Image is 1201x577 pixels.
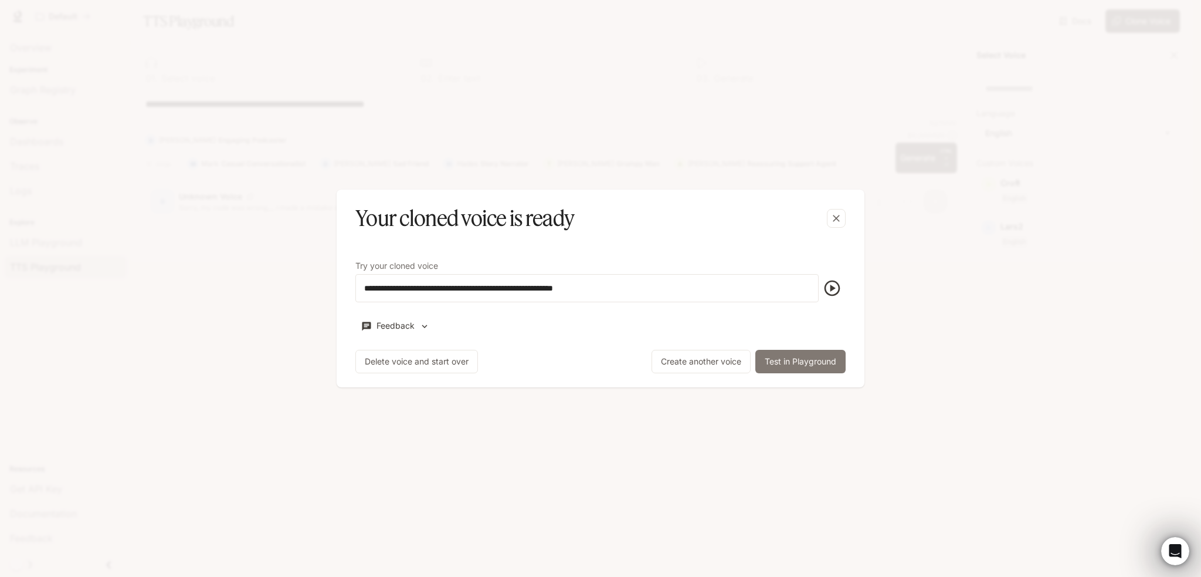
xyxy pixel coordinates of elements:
[1161,537,1189,565] iframe: Intercom live chat
[355,262,438,270] p: Try your cloned voice
[355,204,574,233] h5: Your cloned voice is ready
[652,350,751,373] button: Create another voice
[355,316,435,336] button: Feedback
[755,350,846,373] button: Test in Playground
[355,350,478,373] button: Delete voice and start over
